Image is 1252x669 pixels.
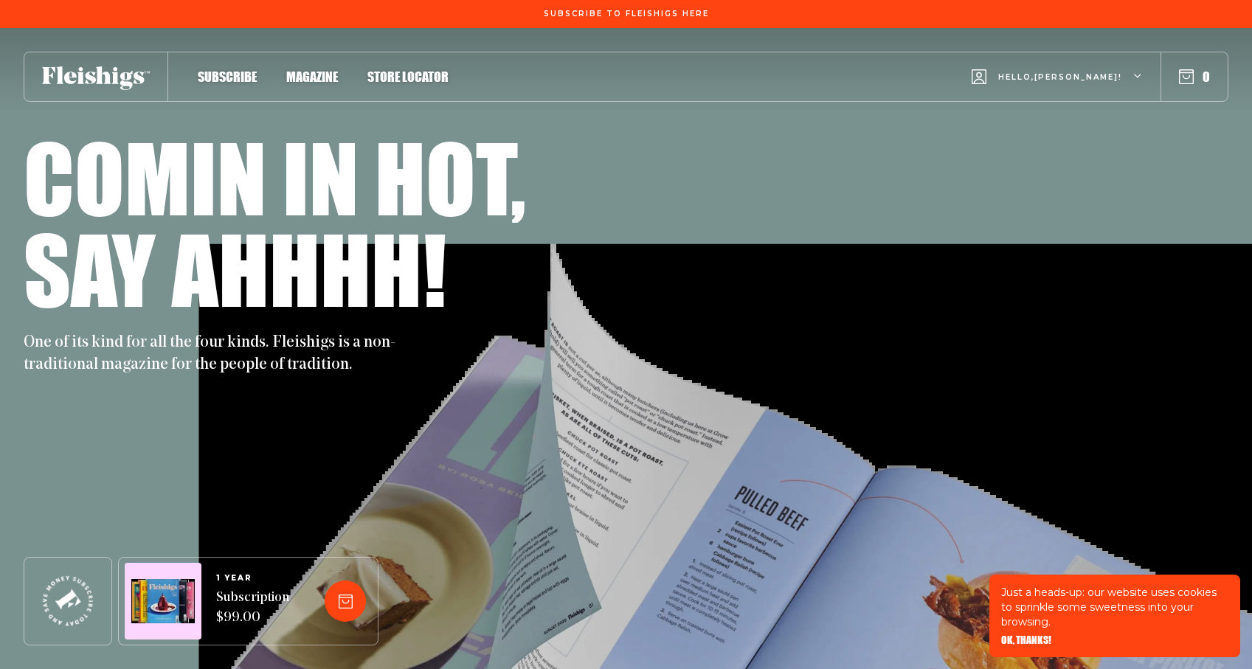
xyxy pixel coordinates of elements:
[216,574,289,628] a: 1 YEARSubscription $99.00
[541,10,712,17] a: Subscribe To Fleishigs Here
[286,69,338,85] span: Magazine
[367,69,449,85] span: Store locator
[1001,635,1051,645] button: OK, THANKS!
[367,66,449,86] a: Store locator
[24,223,446,314] h1: Say ahhhh!
[131,579,195,624] img: Magazines image
[24,332,407,376] p: One of its kind for all the four kinds. Fleishigs is a non-traditional magazine for the people of...
[544,10,709,18] span: Subscribe To Fleishigs Here
[216,574,289,583] span: 1 YEAR
[998,72,1122,106] span: Hello, [PERSON_NAME] !
[972,48,1143,106] button: Hello,[PERSON_NAME]!
[198,69,257,85] span: Subscribe
[216,589,289,628] span: Subscription $99.00
[286,66,338,86] a: Magazine
[198,66,257,86] a: Subscribe
[24,131,526,223] h1: Comin in hot,
[1179,69,1210,85] button: 0
[1001,585,1228,629] p: Just a heads-up: our website uses cookies to sprinkle some sweetness into your browsing.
